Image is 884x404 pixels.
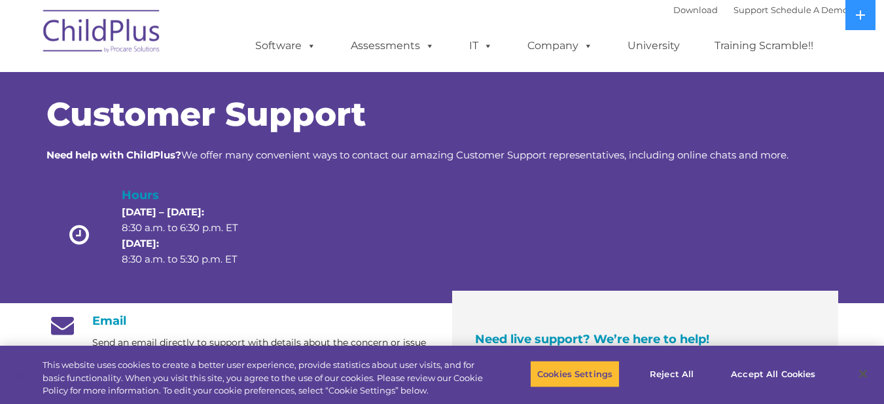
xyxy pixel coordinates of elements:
p: Send an email directly to support with details about the concern or issue you are experiencing. [92,335,433,367]
a: University [614,33,693,59]
a: Support [734,5,768,15]
h4: Hours [122,186,260,204]
a: Assessments [338,33,448,59]
a: Training Scramble!! [701,33,826,59]
a: IT [456,33,506,59]
p: 8:30 a.m. to 6:30 p.m. ET 8:30 a.m. to 5:30 p.m. ET [122,204,260,267]
span: Need live support? We’re here to help! [475,332,709,346]
font: | [673,5,848,15]
button: Cookies Settings [530,360,620,388]
span: Customer Support [46,94,366,134]
strong: [DATE] – [DATE]: [122,206,204,218]
span: We offer many convenient ways to contact our amazing Customer Support representatives, including ... [46,149,788,161]
button: Close [849,359,877,388]
img: ChildPlus by Procare Solutions [37,1,168,66]
strong: [DATE]: [122,237,159,249]
strong: Need help with ChildPlus? [46,149,181,161]
div: This website uses cookies to create a better user experience, provide statistics about user visit... [43,359,486,397]
button: Reject All [631,360,713,388]
button: Accept All Cookies [724,360,822,388]
a: Download [673,5,718,15]
a: Software [242,33,329,59]
h4: Email [46,314,433,328]
a: Company [514,33,606,59]
a: Schedule A Demo [771,5,848,15]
